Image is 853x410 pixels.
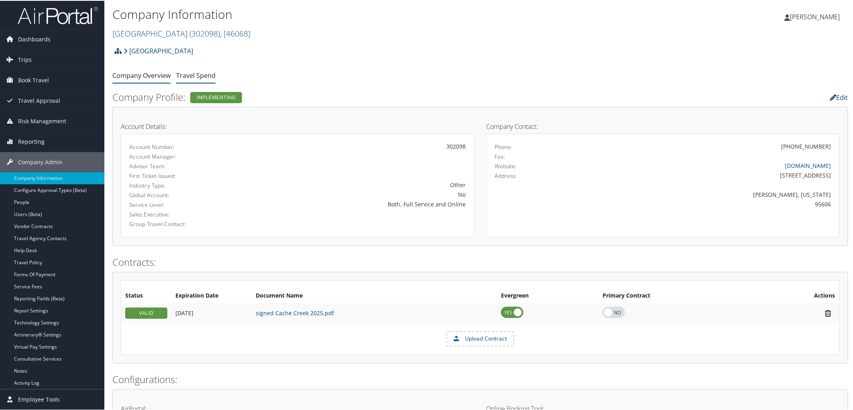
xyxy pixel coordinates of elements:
label: Sales Executive: [129,210,233,218]
div: Other [246,180,466,188]
span: Travel Approval [18,90,60,110]
h2: Contracts: [112,255,848,268]
a: [PERSON_NAME] [785,4,848,28]
h4: Company Contact: [487,122,840,129]
h4: Account Details: [121,122,474,129]
th: Actions [757,288,839,302]
span: , [ 46068 ] [220,27,250,38]
span: Risk Management [18,110,66,131]
img: airportal-logo.png [18,5,98,24]
div: Add/Edit Date [175,309,248,316]
label: Group Travel Contact: [129,219,233,227]
a: Company Overview [112,70,171,79]
label: Fax: [495,152,505,160]
th: Expiration Date [171,288,252,302]
div: [PERSON_NAME], [US_STATE] [582,190,831,198]
span: Dashboards [18,29,51,49]
a: signed Cache Creek 2025.pdf [256,308,334,316]
div: VALID [125,307,167,318]
th: Primary Contract [599,288,757,302]
label: Account Number: [129,142,233,150]
label: Global Account: [129,190,233,198]
div: 95606 [582,199,831,208]
span: Trips [18,49,32,69]
span: ( 302098 ) [189,27,220,38]
div: [STREET_ADDRESS] [582,170,831,179]
label: Address: [495,171,517,179]
span: [PERSON_NAME] [790,12,840,20]
h2: Configurations: [112,372,848,386]
span: Company Admin [18,151,63,171]
span: Employee Tools [18,389,60,409]
h1: Company Information [112,5,603,22]
div: Both, Full Service and Online [246,199,466,208]
label: First Ticket Issued: [129,171,233,179]
label: Website: [495,161,517,169]
div: 302098 [246,141,466,150]
th: Evergreen [497,288,599,302]
label: Upload Contract [447,331,513,345]
a: [GEOGRAPHIC_DATA] [124,42,193,58]
label: Account Manager: [129,152,233,160]
th: Document Name [252,288,497,302]
a: Travel Spend [176,70,216,79]
div: [PHONE_NUMBER] [782,141,831,150]
i: Remove Contract [821,308,835,317]
span: Reporting [18,131,45,151]
span: [DATE] [175,308,193,316]
label: Industry Type: [129,181,233,189]
label: Service Level: [129,200,233,208]
label: Advisor Team: [129,161,233,169]
a: [GEOGRAPHIC_DATA] [112,27,250,38]
a: Edit [830,92,848,101]
h2: Company Profile: [112,90,599,103]
a: [DOMAIN_NAME] [785,161,831,169]
div: No [246,190,466,198]
th: Status [121,288,171,302]
span: Book Travel [18,69,49,90]
div: Implementing [190,91,242,102]
label: Phone: [495,142,513,150]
